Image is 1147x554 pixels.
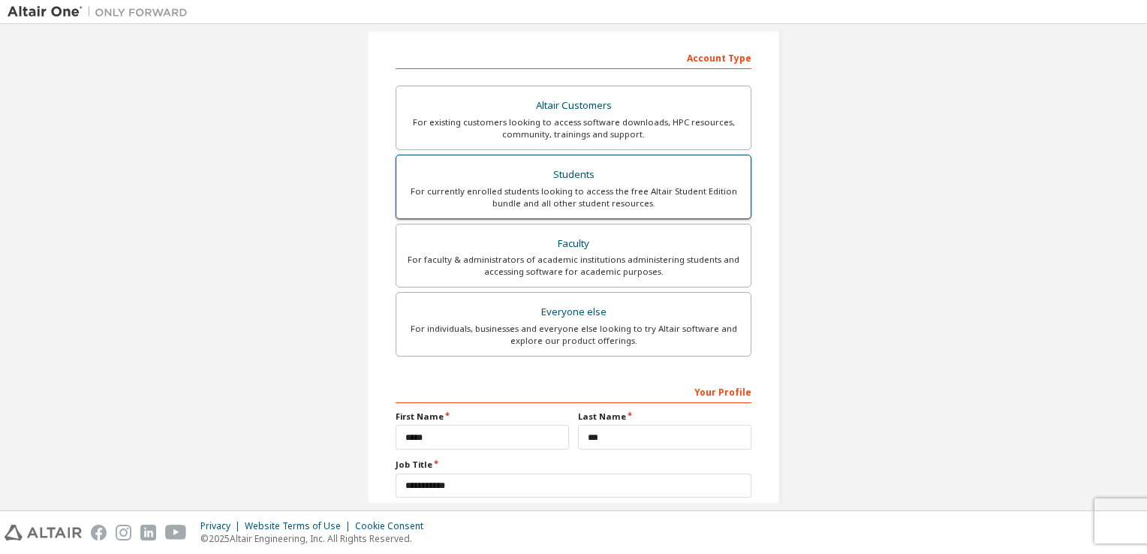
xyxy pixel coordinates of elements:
[405,185,742,209] div: For currently enrolled students looking to access the free Altair Student Edition bundle and all ...
[396,45,751,69] div: Account Type
[5,525,82,540] img: altair_logo.svg
[405,164,742,185] div: Students
[396,459,751,471] label: Job Title
[578,411,751,423] label: Last Name
[405,233,742,254] div: Faculty
[200,520,245,532] div: Privacy
[245,520,355,532] div: Website Terms of Use
[405,95,742,116] div: Altair Customers
[396,411,569,423] label: First Name
[396,379,751,403] div: Your Profile
[355,520,432,532] div: Cookie Consent
[8,5,195,20] img: Altair One
[165,525,187,540] img: youtube.svg
[140,525,156,540] img: linkedin.svg
[405,323,742,347] div: For individuals, businesses and everyone else looking to try Altair software and explore our prod...
[200,532,432,545] p: © 2025 Altair Engineering, Inc. All Rights Reserved.
[116,525,131,540] img: instagram.svg
[405,116,742,140] div: For existing customers looking to access software downloads, HPC resources, community, trainings ...
[405,254,742,278] div: For faculty & administrators of academic institutions administering students and accessing softwa...
[405,302,742,323] div: Everyone else
[91,525,107,540] img: facebook.svg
